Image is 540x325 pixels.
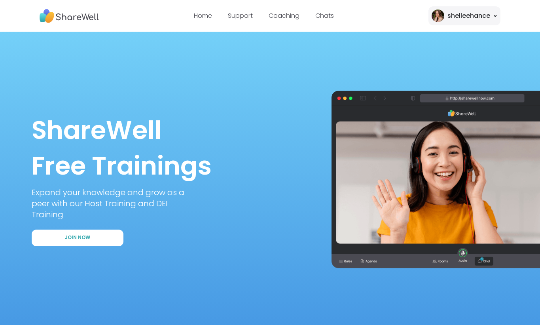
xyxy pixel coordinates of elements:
[40,5,99,27] img: ShareWell Nav Logo
[194,11,212,20] a: Home
[432,10,444,22] img: shelleehance
[32,112,508,183] h1: ShareWell Free Trainings
[315,11,334,20] a: Chats
[447,11,490,21] div: shelleehance
[65,234,90,241] span: Join Now
[32,230,123,246] button: Join Now
[32,187,198,220] p: Expand your knowledge and grow as a peer with our Host Training and DEI Training
[228,11,253,20] a: Support
[269,11,299,20] a: Coaching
